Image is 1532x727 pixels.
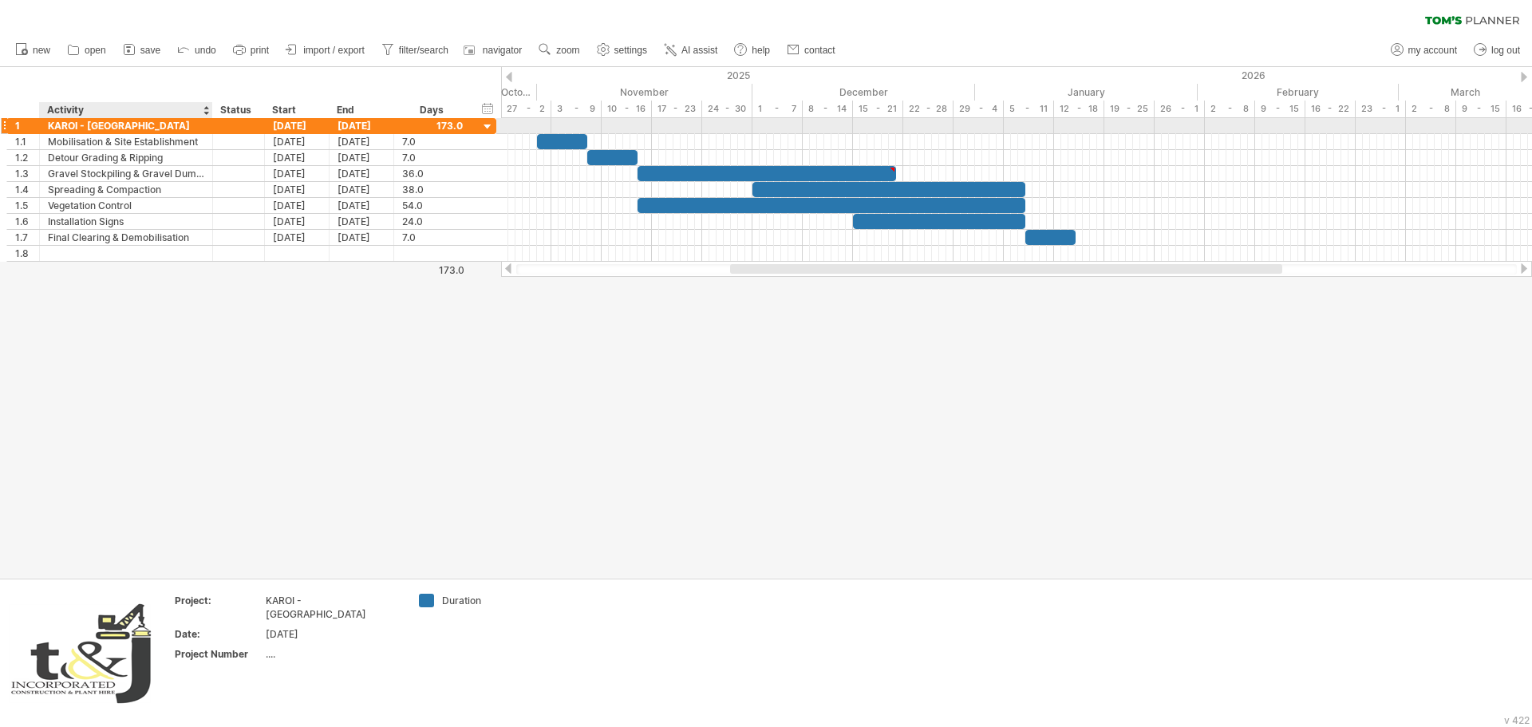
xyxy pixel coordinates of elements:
[15,166,39,181] div: 1.3
[175,627,263,641] div: Date:
[9,594,156,710] img: 8cfdf603-1145-42c6-8a73-2d79dfd34e03.png
[15,134,39,149] div: 1.1
[556,45,579,56] span: zoom
[1387,40,1462,61] a: my account
[614,45,647,56] span: settings
[535,40,584,61] a: zoom
[954,101,1004,117] div: 29 - 4
[1406,101,1456,117] div: 2 - 8
[330,182,394,197] div: [DATE]
[402,198,463,213] div: 54.0
[272,102,320,118] div: Start
[330,150,394,165] div: [DATE]
[402,150,463,165] div: 7.0
[265,166,330,181] div: [DATE]
[1456,101,1506,117] div: 9 - 15
[15,230,39,245] div: 1.7
[330,134,394,149] div: [DATE]
[119,40,165,61] a: save
[15,118,39,133] div: 1
[393,102,470,118] div: Days
[483,45,522,56] span: navigator
[47,102,203,118] div: Activity
[395,264,464,276] div: 173.0
[975,84,1198,101] div: January 2026
[652,101,702,117] div: 17 - 23
[1305,101,1356,117] div: 16 - 22
[330,118,394,133] div: [DATE]
[282,40,369,61] a: import / export
[265,118,330,133] div: [DATE]
[681,45,717,56] span: AI assist
[48,166,204,181] div: Gravel Stockpiling & Gravel Dumping
[266,594,400,621] div: KAROI - [GEOGRAPHIC_DATA]
[173,40,221,61] a: undo
[903,101,954,117] div: 22 - 28
[1470,40,1525,61] a: log out
[195,45,216,56] span: undo
[265,134,330,149] div: [DATE]
[251,45,269,56] span: print
[551,101,602,117] div: 3 - 9
[1356,101,1406,117] div: 23 - 1
[48,150,204,165] div: Detour Grading & Ripping
[1004,101,1054,117] div: 5 - 11
[803,101,853,117] div: 8 - 14
[330,214,394,229] div: [DATE]
[442,594,529,607] div: Duration
[752,45,770,56] span: help
[48,182,204,197] div: Spreading & Compaction
[399,45,448,56] span: filter/search
[15,214,39,229] div: 1.6
[265,182,330,197] div: [DATE]
[1491,45,1520,56] span: log out
[48,118,204,133] div: KAROI - [GEOGRAPHIC_DATA]
[660,40,722,61] a: AI assist
[752,84,975,101] div: December 2025
[11,40,55,61] a: new
[15,182,39,197] div: 1.4
[48,230,204,245] div: Final Clearing & Demobilisation
[337,102,385,118] div: End
[1198,84,1399,101] div: February 2026
[804,45,835,56] span: contact
[140,45,160,56] span: save
[15,150,39,165] div: 1.2
[15,198,39,213] div: 1.5
[48,214,204,229] div: Installation Signs
[402,230,463,245] div: 7.0
[229,40,274,61] a: print
[303,45,365,56] span: import / export
[15,246,39,261] div: 1.8
[175,647,263,661] div: Project Number
[402,214,463,229] div: 24.0
[175,594,263,607] div: Project:
[730,40,775,61] a: help
[402,134,463,149] div: 7.0
[33,45,50,56] span: new
[85,45,106,56] span: open
[853,101,903,117] div: 15 - 21
[501,101,551,117] div: 27 - 2
[402,166,463,181] div: 36.0
[602,101,652,117] div: 10 - 16
[48,198,204,213] div: Vegetation Control
[752,101,803,117] div: 1 - 7
[63,40,111,61] a: open
[220,102,255,118] div: Status
[266,627,400,641] div: [DATE]
[1155,101,1205,117] div: 26 - 1
[265,198,330,213] div: [DATE]
[330,166,394,181] div: [DATE]
[266,647,400,661] div: ....
[1255,101,1305,117] div: 9 - 15
[330,198,394,213] div: [DATE]
[1504,714,1530,726] div: v 422
[783,40,840,61] a: contact
[402,182,463,197] div: 38.0
[702,101,752,117] div: 24 - 30
[265,214,330,229] div: [DATE]
[377,40,453,61] a: filter/search
[330,230,394,245] div: [DATE]
[48,134,204,149] div: Mobilisation & Site Establishment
